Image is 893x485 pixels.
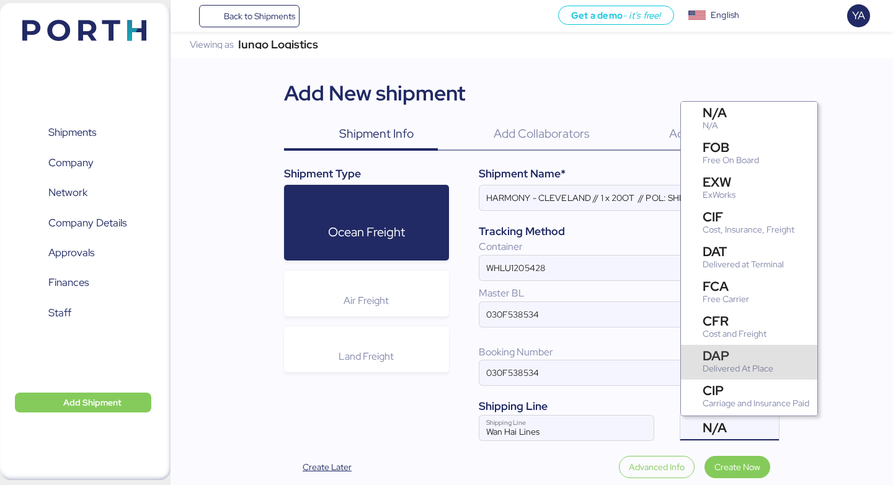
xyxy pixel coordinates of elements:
div: Viewing as [190,40,234,49]
div: Carriage and Insurance Paid [703,397,809,410]
div: Iungo Logistics [238,40,318,49]
span: Land Freight [339,350,394,363]
a: Approvals [8,239,152,267]
button: Add Shipment [15,393,151,412]
div: Delivered At Place [703,362,773,375]
div: ExWorks [703,189,735,202]
a: Company [8,148,152,177]
a: Back to Shipments [199,5,300,27]
input: Shipping Line [479,416,630,440]
span: Shipment Info [339,125,414,141]
span: Advanced Info [629,460,685,474]
a: Company Details [8,208,152,237]
div: Free Carrier [703,293,749,306]
div: EXW [703,176,735,189]
span: Master BL [479,287,525,300]
span: Booking Number [479,345,553,358]
span: Ocean Freight [328,224,405,240]
div: CIF [703,210,794,223]
span: YA [852,7,865,24]
span: Company [48,154,94,172]
span: Create Now [714,460,760,474]
div: DAP [703,349,773,362]
span: Shipments [48,123,96,141]
span: Back to Shipments [224,9,295,24]
span: Air Freight [344,294,389,307]
div: Cost and Freight [703,327,766,340]
div: Delivered at Terminal [703,258,784,271]
div: Cost, Insurance, Freight [703,223,794,236]
input: Example: 012345678900 [479,302,779,327]
div: N/A [703,119,727,132]
span: Staff [48,304,71,322]
div: FOB [703,141,759,154]
div: CIP [703,384,809,397]
div: N/A [703,106,727,119]
span: Add Documents [669,125,755,141]
button: Create Now [704,456,770,478]
a: Staff [8,299,152,327]
a: Shipments [8,118,152,147]
a: Network [8,179,152,207]
div: Tracking Method [479,223,780,239]
button: Create Later [284,456,371,479]
span: Company Details [48,214,127,232]
div: Shipment Name* [479,166,780,182]
span: Create Later [303,460,352,474]
input: Example: FSCU1234567 [479,256,779,280]
input: Example: ABC12345678900 [479,360,779,385]
span: Add Shipment [63,395,122,410]
button: Advanced Info [619,456,695,478]
div: DAT [703,245,784,258]
div: CFR [703,314,766,327]
div: Free On Board [703,154,759,167]
div: Add New shipment [284,78,466,109]
span: Approvals [48,244,94,262]
div: Shipment Type [284,166,450,182]
div: English [711,9,739,22]
span: Finances [48,274,89,291]
div: Incoterm [680,398,780,414]
span: Container [479,240,523,253]
input: Example: Purchase Order / Supplier / Client / Commercial invoice [479,185,779,210]
button: Menu [178,6,199,27]
div: FCA [703,280,749,293]
span: Network [48,184,87,202]
span: N/A [703,422,727,434]
div: Shipping Line [479,398,654,414]
a: Finances [8,269,152,297]
span: Add Collaborators [494,125,590,141]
